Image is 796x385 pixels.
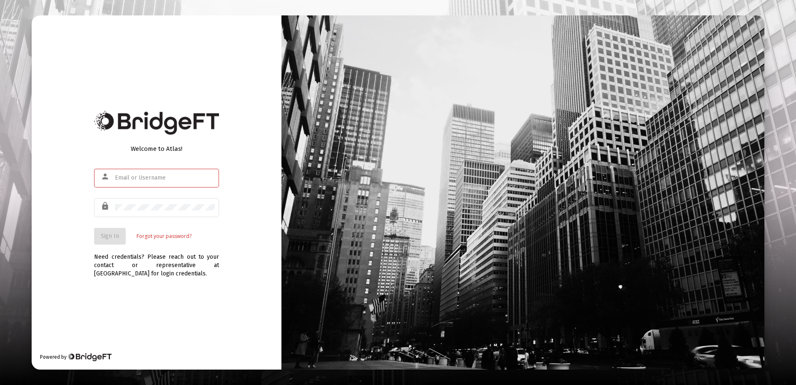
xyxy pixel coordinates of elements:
[67,353,111,361] img: Bridge Financial Technology Logo
[94,245,219,278] div: Need credentials? Please reach out to your contact or representative at [GEOGRAPHIC_DATA] for log...
[137,232,192,240] a: Forgot your password?
[101,172,111,182] mat-icon: person
[94,111,219,135] img: Bridge Financial Technology Logo
[101,201,111,211] mat-icon: lock
[101,232,119,240] span: Sign In
[115,175,215,181] input: Email or Username
[40,353,111,361] div: Powered by
[94,145,219,153] div: Welcome to Atlas!
[94,228,126,245] button: Sign In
